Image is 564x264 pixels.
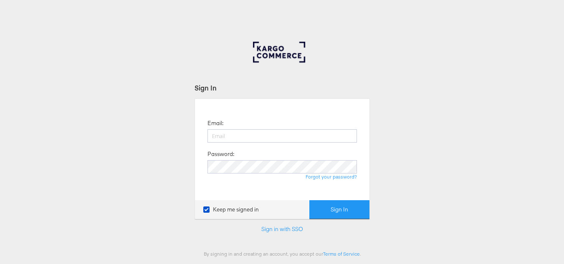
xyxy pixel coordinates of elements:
a: Terms of Service [323,251,360,257]
div: By signing in and creating an account, you accept our . [195,251,370,257]
a: Sign in with SSO [261,225,303,233]
label: Password: [207,150,234,158]
input: Email [207,129,357,143]
div: Sign In [195,83,370,93]
a: Forgot your password? [306,173,357,180]
label: Email: [207,119,223,127]
label: Keep me signed in [203,206,259,214]
button: Sign In [309,200,369,219]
